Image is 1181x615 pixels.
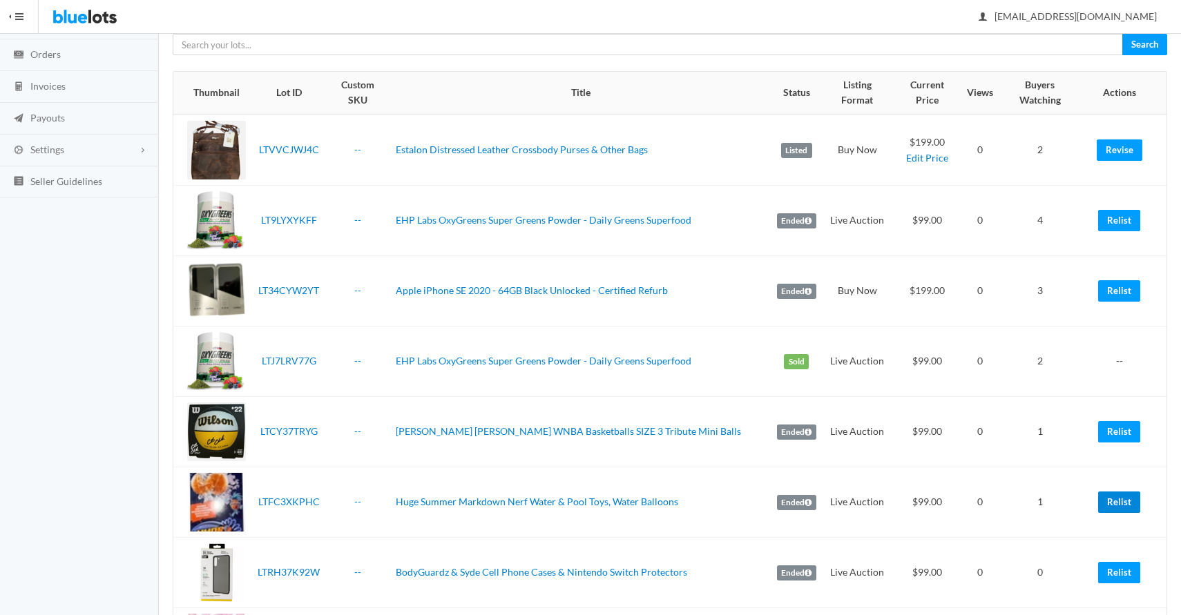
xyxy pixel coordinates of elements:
a: Huge Summer Markdown Nerf Water & Pool Toys, Water Balloons [396,496,678,507]
label: Ended [777,424,816,440]
span: [EMAIL_ADDRESS][DOMAIN_NAME] [979,10,1157,22]
td: 3 [999,256,1081,326]
a: -- [354,355,361,367]
td: $99.00 [893,326,961,397]
td: -- [1081,326,1166,397]
a: Apple iPhone SE 2020 - 64GB Black Unlocked - Certified Refurb [396,284,668,296]
th: Current Price [893,72,961,115]
td: $99.00 [893,397,961,467]
span: Payouts [30,112,65,124]
td: $99.00 [893,538,961,608]
td: $99.00 [893,467,961,538]
a: -- [354,214,361,226]
a: EHP Labs OxyGreens Super Greens Powder - Daily Greens Superfood [396,214,691,226]
ion-icon: calculator [12,81,26,94]
td: 1 [999,397,1081,467]
td: $199.00 [893,256,961,326]
a: LTRH37K92W [258,566,320,578]
a: -- [354,566,361,578]
td: 0 [961,326,999,397]
label: Ended [777,565,816,580]
label: Ended [777,284,816,299]
th: Title [390,72,771,115]
td: Live Auction [822,186,893,256]
span: Invoices [30,80,66,92]
a: LTCY37TRYG [260,425,318,437]
a: -- [354,284,361,296]
span: Seller Guidelines [30,175,102,187]
td: 2 [999,115,1081,186]
td: 0 [961,397,999,467]
th: Actions [1081,72,1166,115]
a: BodyGuardz & Syde Cell Phone Cases & Nintendo Switch Protectors [396,566,687,578]
a: -- [354,496,361,507]
span: Orders [30,48,61,60]
a: LT34CYW2YT [258,284,319,296]
td: 1 [999,467,1081,538]
input: Search your lots... [173,34,1123,55]
a: -- [354,425,361,437]
label: Listed [781,143,812,158]
td: $199.00 [893,115,961,186]
a: Relist [1098,562,1140,583]
td: Live Auction [822,538,893,608]
a: -- [354,144,361,155]
label: Sold [784,354,809,369]
a: Edit Price [906,152,948,164]
a: Relist [1098,280,1140,302]
th: Listing Format [822,72,893,115]
td: Live Auction [822,467,893,538]
span: Settings [30,144,64,155]
a: EHP Labs OxyGreens Super Greens Powder - Daily Greens Superfood [396,355,691,367]
a: LT9LYXYKFF [261,214,317,226]
a: Relist [1098,491,1140,513]
a: LTJ7LRV77G [262,355,316,367]
td: Buy Now [822,115,893,186]
td: 4 [999,186,1081,256]
a: LTFC3XKPHC [258,496,320,507]
th: Buyers Watching [999,72,1081,115]
th: Thumbnail [173,72,251,115]
td: 0 [961,186,999,256]
a: Relist [1098,210,1140,231]
ion-icon: person [976,11,990,24]
a: Revise [1097,139,1142,161]
th: Status [771,72,822,115]
td: 0 [961,256,999,326]
td: Live Auction [822,326,893,397]
td: Buy Now [822,256,893,326]
td: $99.00 [893,186,961,256]
td: 0 [961,115,999,186]
td: Live Auction [822,397,893,467]
ion-icon: paper plane [12,113,26,126]
th: Lot ID [251,72,326,115]
label: Ended [777,495,816,510]
ion-icon: list box [12,175,26,188]
th: Views [961,72,999,115]
td: 0 [961,467,999,538]
ion-icon: cog [12,144,26,157]
td: 0 [961,538,999,608]
td: 0 [999,538,1081,608]
a: LTVVCJWJ4C [259,144,319,155]
td: 2 [999,326,1081,397]
a: Estalon Distressed Leather Crossbody Purses & Other Bags [396,144,648,155]
th: Custom SKU [326,72,390,115]
a: Relist [1098,421,1140,442]
label: Ended [777,213,816,228]
ion-icon: cash [12,49,26,62]
a: [PERSON_NAME] [PERSON_NAME] WNBA Basketballs SIZE 3 Tribute Mini Balls [396,425,741,437]
input: Search [1122,34,1167,55]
